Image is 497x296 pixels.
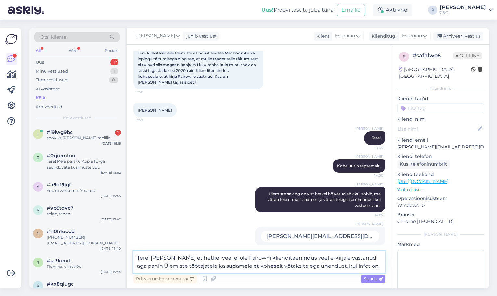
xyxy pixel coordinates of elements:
b: Uus! [261,7,274,13]
span: Kõik vestlused [63,115,91,121]
div: C&C [440,10,486,15]
div: Web [67,46,79,55]
div: AI Assistent [36,86,60,92]
div: All [34,46,42,55]
div: Proovi tasuta juba täna: [261,6,334,14]
span: Saada [364,276,383,282]
span: s [403,54,405,59]
div: Kõik [36,95,45,101]
span: #a5df9jgf [47,182,71,188]
input: Lisa nimi [398,125,477,133]
div: [GEOGRAPHIC_DATA], [GEOGRAPHIC_DATA] [399,66,471,80]
span: [PERSON_NAME] [138,108,172,112]
div: Tere! Meie paraku Apple ID-ga seonduvate küsimuste või probleemidega aidata ei saa. Tuleks ühendu... [47,159,121,170]
div: Klient [314,33,330,40]
p: Kliendi email [397,137,484,144]
p: [PERSON_NAME][EMAIL_ADDRESS][DOMAIN_NAME] [397,144,484,150]
div: [DATE] 15:42 [101,217,121,222]
p: Märkmed [397,241,484,248]
span: 13:59 [135,117,160,122]
span: a [37,184,40,189]
span: #vp9tdvc7 [47,205,73,211]
span: Kohe uurin täpsemalt. [337,163,381,168]
div: [DATE] 16:19 [102,141,121,146]
p: Chrome [TECHNICAL_ID] [397,218,484,225]
span: 14:00 [359,173,383,178]
span: [PERSON_NAME] [355,154,383,159]
div: Tiimi vestlused [36,77,68,83]
div: [DATE] 15:40 [100,246,121,251]
div: Aktiivne [373,4,412,16]
span: Offline [453,52,482,59]
div: [DATE] 15:34 [101,269,121,274]
div: Küsi telefoninumbrit [397,160,450,169]
span: #n0h1ucdd [47,229,75,234]
textarea: Tere! [PERSON_NAME] et hetkel veel ei ole Fairowni klienditeenindus veel e-kirjale vastanud aga p... [133,251,385,273]
span: 0 [37,155,39,160]
p: Windows 10 [397,202,484,209]
div: [PERSON_NAME][EMAIL_ADDRESS][DOMAIN_NAME] [261,231,379,242]
span: Tere! [372,136,381,140]
div: 1 [115,130,121,136]
div: Minu vestlused [36,68,68,75]
div: Uus [36,59,44,65]
span: k [37,283,40,288]
span: i [37,132,39,136]
div: Arhiveeritud [36,104,62,110]
div: Поняла, спасибо [47,264,121,269]
p: Klienditeekond [397,171,484,178]
div: R [428,6,437,15]
span: [PERSON_NAME] [355,182,383,187]
span: #ja3keort [47,258,71,264]
div: [DATE] 15:45 [101,194,121,198]
div: Arhiveeri vestlus [433,32,483,41]
div: 1 [110,68,118,75]
div: Kliendi info [397,86,484,91]
div: [DATE] 15:52 [101,170,121,175]
p: Brauser [397,211,484,218]
p: Kliendi telefon [397,153,484,160]
span: [PERSON_NAME] [355,126,383,131]
span: Otsi kliente [40,34,66,41]
div: [PHONE_NUMBER] [EMAIL_ADDRESS][DOMAIN_NAME] [47,234,121,246]
span: [PERSON_NAME] [355,221,383,226]
span: 13:59 [359,145,383,150]
span: v [37,207,39,212]
div: You're welcome. You too! [47,188,121,194]
div: sooviks [PERSON_NAME] meilile [47,135,121,141]
div: Socials [104,46,120,55]
div: Privaatne kommentaar [133,275,197,283]
div: Klienditugi [369,33,397,40]
span: #i9lwg9bc [47,129,73,135]
p: Kliendi nimi [397,116,484,123]
span: n [36,231,40,236]
div: [PERSON_NAME] [440,5,486,10]
img: Askly Logo [5,33,18,45]
button: Emailid [337,4,365,16]
span: 13:58 [135,89,160,94]
span: Ülemiste salong on vist hetkel hõivatud ehk kui sobib, ma võtan teie e-maili aadressi ja võtan te... [268,191,382,208]
p: Kliendi tag'id [397,95,484,102]
p: Operatsioonisüsteem [397,195,484,202]
span: [PERSON_NAME] [136,32,175,40]
p: Vaata edasi ... [397,187,484,193]
div: juhib vestlust [184,33,217,40]
div: 0 [109,77,118,83]
div: [PERSON_NAME], võtke heaks! [47,287,121,293]
div: selge, tänan! [47,211,121,217]
a: [PERSON_NAME]C&C [440,5,493,15]
span: Estonian [335,32,355,40]
span: j [37,260,39,265]
a: [URL][DOMAIN_NAME] [397,178,448,184]
span: #kx8qlugc [47,281,74,287]
span: 14:07 [359,213,383,218]
span: #0qremtuu [47,153,75,159]
div: # safhlwo6 [413,52,453,60]
span: Estonian [402,32,422,40]
div: [PERSON_NAME] [397,231,484,237]
div: 1 [110,59,118,65]
input: Lisa tag [397,103,484,113]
